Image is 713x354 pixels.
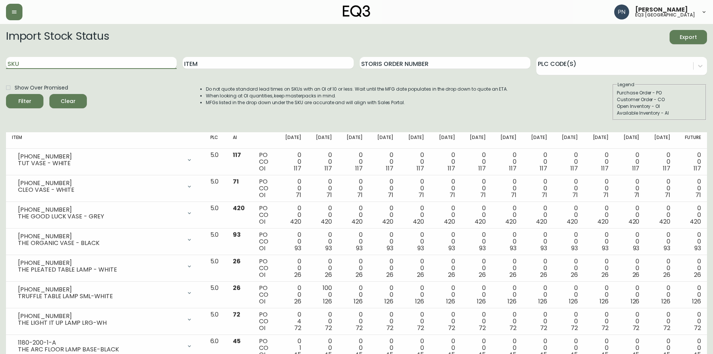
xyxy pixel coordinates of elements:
div: 0 0 [313,178,332,199]
span: 420 [567,217,578,226]
div: [PHONE_NUMBER]CLEO VASE - WHITE [12,178,198,195]
div: THE ARC FLOOR LAMP BASE-BLACK [18,346,182,353]
span: 126 [354,297,363,306]
span: 26 [417,270,424,279]
div: 0 0 [682,311,701,332]
li: When looking at OI quantities, keep masterpacks in mind. [206,93,508,99]
span: 72 [417,324,424,332]
th: [DATE] [277,132,307,149]
span: 71 [603,191,609,199]
div: 0 0 [344,205,363,225]
div: 0 0 [559,152,578,172]
span: 93 [325,244,332,252]
th: [DATE] [338,132,369,149]
span: Export [676,33,701,42]
span: 71 [296,191,301,199]
span: 71 [388,191,393,199]
span: 71 [480,191,486,199]
th: [DATE] [430,132,461,149]
div: THE ORGANIC VASE - BLACK [18,240,182,246]
div: [PHONE_NUMBER]THE GOOD LUCK VASE - GREY [12,205,198,221]
div: 0 0 [621,152,639,172]
div: 0 0 [651,205,670,225]
span: [PERSON_NAME] [635,7,688,13]
span: 93 [479,244,486,252]
div: [PHONE_NUMBER]THE LIGHT IT UP LAMP LRG-WH [12,311,198,328]
span: 93 [233,230,241,239]
div: 0 0 [375,258,393,278]
span: 72 [694,324,701,332]
div: 0 0 [559,205,578,225]
span: 126 [384,297,393,306]
div: 0 0 [498,178,517,199]
span: 71 [450,191,455,199]
div: 0 0 [559,178,578,199]
span: 93 [540,244,547,252]
div: 0 0 [498,205,517,225]
span: 126 [538,297,547,306]
span: 93 [510,244,517,252]
div: 0 0 [590,205,609,225]
div: 0 0 [467,258,486,278]
span: 117 [294,164,301,173]
span: 71 [418,191,424,199]
div: 0 0 [313,311,332,332]
div: 0 0 [375,285,393,305]
div: PO CO [259,205,271,225]
div: TRUFFLE TABLE LAMP SML-WHITE [18,293,182,300]
div: CLEO VASE - WHITE [18,187,182,193]
span: 117 [663,164,670,173]
span: 420 [321,217,332,226]
div: 100 0 [313,285,332,305]
div: 0 0 [528,178,547,199]
div: 0 0 [498,152,517,172]
span: 72 [479,324,486,332]
th: [DATE] [369,132,399,149]
div: THE GOOD LUCK VASE - GREY [18,213,182,220]
span: Clear [55,97,81,106]
div: 0 0 [498,258,517,278]
span: 26 [448,270,455,279]
span: Show Over Promised [15,84,68,92]
div: 0 0 [682,285,701,305]
span: 420 [444,217,455,226]
span: 420 [413,217,424,226]
span: 126 [446,297,455,306]
span: 72 [448,324,455,332]
div: 0 0 [651,178,670,199]
legend: Legend [617,81,635,88]
div: 0 0 [283,285,301,305]
div: [PHONE_NUMBER] [18,206,182,213]
th: [DATE] [553,132,584,149]
div: 0 0 [375,232,393,252]
span: 117 [632,164,640,173]
div: 0 0 [590,232,609,252]
td: 5.0 [204,282,227,308]
div: 0 0 [590,285,609,305]
li: Do not quote standard lead times on SKUs with an OI of 10 or less. Wait until the MFG date popula... [206,86,508,93]
span: OI [259,270,265,279]
span: OI [259,297,265,306]
span: 420 [290,217,301,226]
div: 0 0 [590,258,609,278]
div: [PHONE_NUMBER]THE ORGANIC VASE - BLACK [12,232,198,248]
div: 0 0 [436,152,455,172]
div: 0 0 [528,232,547,252]
span: 126 [508,297,517,306]
div: TUT VASE - WHITE [18,160,182,167]
span: 71 [326,191,332,199]
span: 117 [601,164,609,173]
span: 93 [633,244,640,252]
div: 0 0 [682,258,701,278]
span: 117 [509,164,517,173]
div: 0 0 [405,178,424,199]
div: 0 0 [621,258,639,278]
span: 71 [511,191,517,199]
div: PO CO [259,311,271,332]
span: 71 [357,191,363,199]
span: 26 [509,270,517,279]
div: 0 0 [528,152,547,172]
div: [PHONE_NUMBER]THE PLEATED TABLE LAMP - WHITE [12,258,198,275]
div: 0 0 [590,152,609,172]
th: [DATE] [645,132,676,149]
